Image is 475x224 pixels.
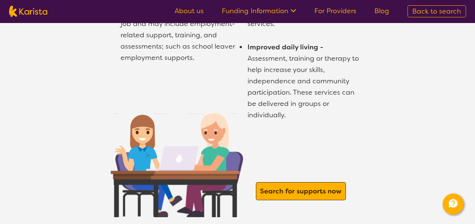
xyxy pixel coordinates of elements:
a: Search for supports now [258,184,343,198]
li: Assessment, training or therapy to help increase your skills, independence and community particip... [247,41,362,121]
b: Improved daily living - [248,43,323,52]
b: Search for supports now [260,187,342,196]
span: Back to search [412,7,461,16]
a: For Providers [314,6,356,15]
a: About us [175,6,204,15]
a: Back to search [407,5,466,17]
a: Funding Information [222,6,296,15]
img: Karista logo [9,6,47,17]
button: Channel Menu [443,193,464,215]
img: NDIS Support Coordination [111,114,243,217]
a: Blog [374,6,389,15]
